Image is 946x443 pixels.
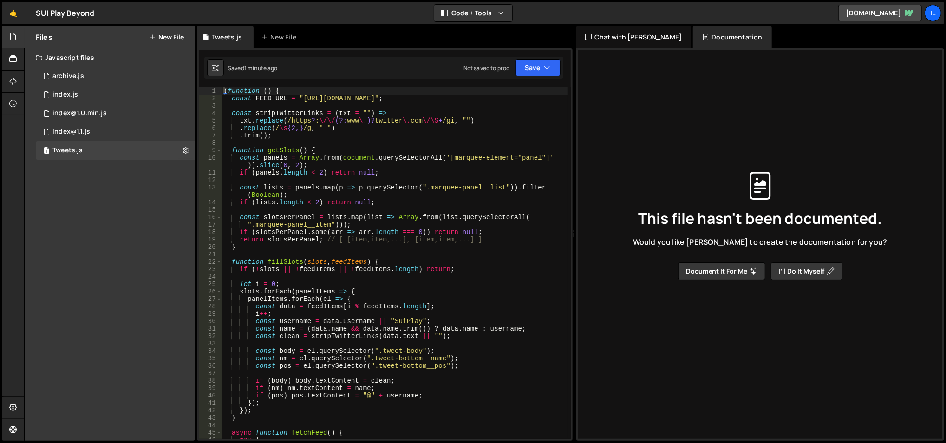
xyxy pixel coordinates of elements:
div: 17 [199,221,222,228]
div: Not saved to prod [463,64,510,72]
div: 36 [199,362,222,370]
div: 7 [199,132,222,139]
div: 19 [199,236,222,243]
div: 12 [199,176,222,184]
div: Tweets.js [212,33,242,42]
div: 9 [199,147,222,154]
div: 10 [199,154,222,169]
div: 20 [199,243,222,251]
div: 33 [199,340,222,347]
div: Documentation [693,26,771,48]
button: Document it for me [678,262,765,280]
div: 11 [199,169,222,176]
div: 13362/34425.js [36,104,195,123]
div: Saved [228,64,278,72]
span: Would you like [PERSON_NAME] to create the documentation for you? [633,237,887,247]
div: 41 [199,399,222,407]
div: 13362/46719.js [36,141,195,160]
button: Save [515,59,561,76]
div: 30 [199,318,222,325]
div: 2 [199,95,222,102]
div: 44 [199,422,222,429]
div: 31 [199,325,222,332]
div: 37 [199,370,222,377]
div: 3 [199,102,222,110]
div: 38 [199,377,222,384]
div: 22 [199,258,222,266]
span: 1 [44,148,49,155]
div: 43 [199,414,222,422]
div: 28 [199,303,222,310]
div: 16 [199,214,222,221]
a: 🤙 [2,2,25,24]
div: 39 [199,384,222,392]
div: Index@1.1.js [52,128,90,136]
div: Javascript files [25,48,195,67]
div: 14 [199,199,222,206]
a: [DOMAIN_NAME] [838,5,922,21]
div: 1 minute ago [244,64,278,72]
div: 35 [199,355,222,362]
div: 4 [199,110,222,117]
span: This file hasn't been documented. [638,211,882,226]
div: 24 [199,273,222,280]
div: 29 [199,310,222,318]
div: 15 [199,206,222,214]
div: 6 [199,124,222,132]
h2: Files [36,32,52,42]
div: 13362/33342.js [36,85,195,104]
div: index.js [52,91,78,99]
div: 13 [199,184,222,199]
div: 13362/34351.js [36,67,195,85]
div: 42 [199,407,222,414]
div: Tweets.js [52,146,83,155]
div: 32 [199,332,222,340]
button: Code + Tools [434,5,512,21]
div: 34 [199,347,222,355]
button: New File [149,33,184,41]
div: New File [261,33,300,42]
div: SUI Play Beyond [36,7,94,19]
div: 13362/45913.js [36,123,195,141]
a: Il [925,5,941,21]
div: Chat with [PERSON_NAME] [576,26,692,48]
div: 45 [199,429,222,436]
div: 21 [199,251,222,258]
div: index@1.0.min.js [52,109,107,117]
div: archive.js [52,72,84,80]
div: 23 [199,266,222,273]
div: 26 [199,288,222,295]
div: 40 [199,392,222,399]
div: 27 [199,295,222,303]
div: 25 [199,280,222,288]
button: I’ll do it myself [771,262,842,280]
div: 18 [199,228,222,236]
div: 8 [199,139,222,147]
div: 1 [199,87,222,95]
div: 5 [199,117,222,124]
